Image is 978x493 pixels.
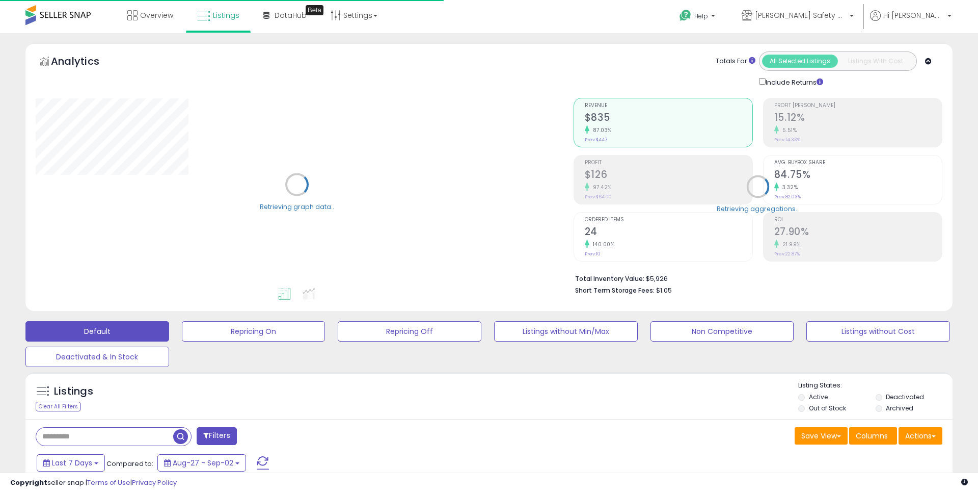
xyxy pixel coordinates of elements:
a: Hi [PERSON_NAME] [870,10,952,33]
button: Repricing Off [338,321,481,342]
button: Listings without Cost [806,321,950,342]
button: Deactivated & In Stock [25,347,169,367]
div: Totals For [716,57,755,66]
div: Tooltip anchor [306,5,323,15]
button: Repricing On [182,321,325,342]
button: All Selected Listings [762,55,838,68]
button: Non Competitive [650,321,794,342]
button: Default [25,321,169,342]
span: Listings [213,10,239,20]
strong: Copyright [10,478,47,487]
span: Help [694,12,708,20]
div: Retrieving graph data.. [260,202,334,211]
h5: Analytics [51,54,119,71]
span: Hi [PERSON_NAME] [883,10,944,20]
div: Include Returns [751,76,835,88]
button: Listings without Min/Max [494,321,638,342]
div: Retrieving aggregations.. [717,204,799,213]
a: Help [671,2,725,33]
span: DataHub [275,10,307,20]
i: Get Help [679,9,692,22]
span: [PERSON_NAME] Safety & Supply [755,10,847,20]
span: Overview [140,10,173,20]
div: seller snap | | [10,478,177,488]
button: Listings With Cost [837,55,913,68]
